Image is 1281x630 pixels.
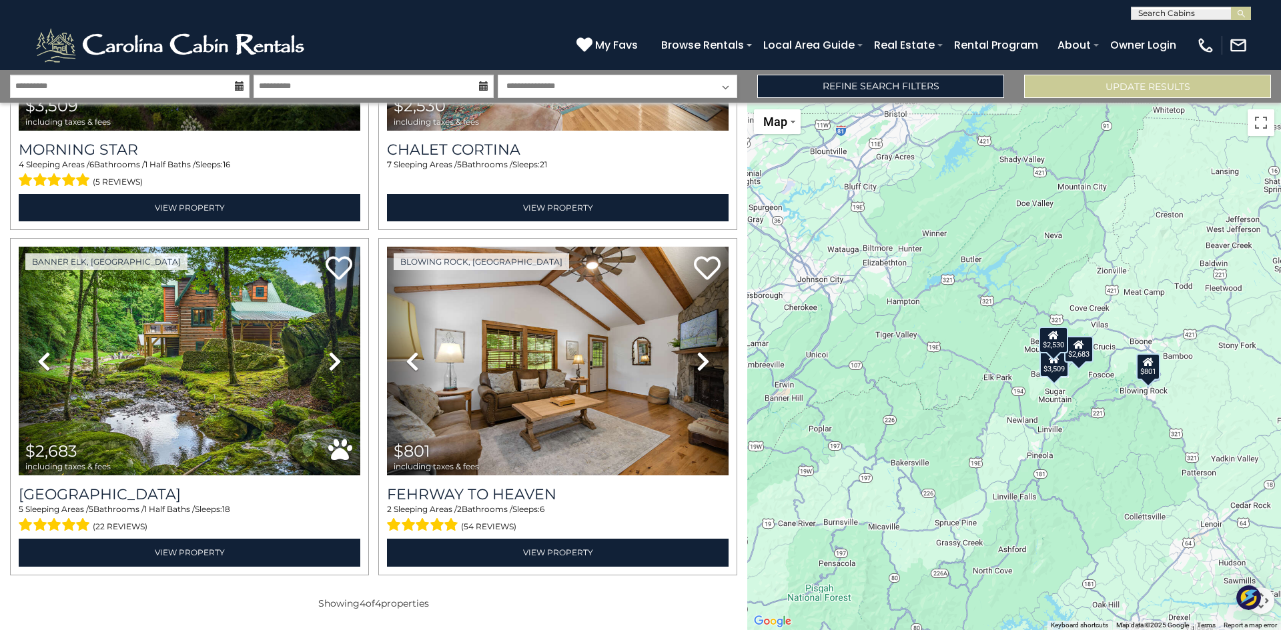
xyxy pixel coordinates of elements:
[947,33,1045,57] a: Rental Program
[375,597,381,609] span: 4
[25,462,111,471] span: including taxes & fees
[1039,326,1068,353] div: $2,530
[19,141,360,159] a: Morning Star
[1229,36,1248,55] img: mail-regular-white.png
[757,33,861,57] a: Local Area Guide
[1248,109,1274,136] button: Toggle fullscreen view
[763,115,787,129] span: Map
[751,613,795,630] a: Open this area in Google Maps (opens a new window)
[25,253,187,270] a: Banner Elk, [GEOGRAPHIC_DATA]
[19,485,360,503] h3: Eagle Ridge Falls
[1051,33,1098,57] a: About
[461,518,516,535] span: (54 reviews)
[394,253,569,270] a: Blowing Rock, [GEOGRAPHIC_DATA]
[394,117,479,126] span: including taxes & fees
[540,504,544,514] span: 6
[867,33,941,57] a: Real Estate
[33,25,310,65] img: White-1-2.png
[655,33,751,57] a: Browse Rentals
[754,109,801,134] button: Change map style
[576,37,641,54] a: My Favs
[751,613,795,630] img: Google
[394,462,479,471] span: including taxes & fees
[19,539,360,566] a: View Property
[387,539,729,566] a: View Property
[387,159,392,169] span: 7
[387,503,729,535] div: Sleeping Areas / Bathrooms / Sleeps:
[144,504,195,514] span: 1 Half Baths /
[1116,621,1189,629] span: Map data ©2025 Google
[457,504,462,514] span: 2
[387,141,729,159] a: Chalet Cortina
[19,485,360,503] a: [GEOGRAPHIC_DATA]
[326,255,352,283] a: Add to favorites
[10,597,737,610] p: Showing of properties
[19,247,360,475] img: thumbnail_163277844.jpeg
[757,75,1004,98] a: Refine Search Filters
[1136,353,1160,379] div: $801
[1024,75,1271,98] button: Update Results
[394,96,446,115] span: $2,530
[595,37,638,53] span: My Favs
[19,194,360,221] a: View Property
[540,159,547,169] span: 21
[387,247,729,475] img: thumbnail_163280667.jpeg
[25,96,78,115] span: $3,509
[89,159,94,169] span: 6
[93,518,147,535] span: (22 reviews)
[145,159,195,169] span: 1 Half Baths /
[1104,33,1183,57] a: Owner Login
[387,159,729,191] div: Sleeping Areas / Bathrooms / Sleeps:
[89,504,93,514] span: 5
[1051,621,1108,630] button: Keyboard shortcuts
[1196,36,1215,55] img: phone-regular-white.png
[1224,621,1277,629] a: Report a map error
[387,194,729,221] a: View Property
[19,159,360,191] div: Sleeping Areas / Bathrooms / Sleeps:
[25,117,111,126] span: including taxes & fees
[19,159,24,169] span: 4
[1197,621,1216,629] a: Terms (opens in new tab)
[19,503,360,535] div: Sleeping Areas / Bathrooms / Sleeps:
[694,255,721,283] a: Add to favorites
[1248,587,1274,614] button: Map camera controls
[223,159,230,169] span: 16
[93,173,143,191] span: (5 reviews)
[387,504,392,514] span: 2
[1064,336,1094,363] div: $2,683
[25,441,77,461] span: $2,683
[1039,350,1069,377] div: $3,509
[457,159,462,169] span: 5
[360,597,366,609] span: 4
[222,504,230,514] span: 18
[19,504,23,514] span: 5
[394,441,430,461] span: $801
[387,485,729,503] a: Fehrway to Heaven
